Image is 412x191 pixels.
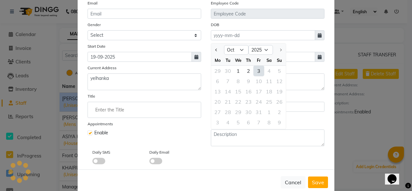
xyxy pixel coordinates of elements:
[88,43,106,49] label: Start Date
[254,55,264,65] div: Fr
[212,55,223,65] div: Mo
[88,0,98,6] label: Email
[92,149,110,155] label: Daily SMS
[308,177,328,188] button: Save
[211,30,315,40] input: yyyy-mm-dd
[88,93,95,99] label: Title
[212,66,223,76] div: 29
[223,66,233,76] div: Tuesday, September 30, 2025
[264,55,274,65] div: Sa
[211,9,324,19] input: Employee Code
[243,55,254,65] div: Th
[233,55,243,65] div: We
[248,45,273,55] select: Select year
[254,66,264,76] div: Friday, October 3, 2025
[90,103,198,116] input: Enter the Title
[214,45,219,55] button: Previous month
[211,22,219,28] label: DOB
[233,66,243,76] div: Wednesday, October 1, 2025
[281,176,305,188] button: Cancel
[243,66,254,76] div: Thursday, October 2, 2025
[94,129,108,136] span: Enable
[212,66,223,76] div: Monday, September 29, 2025
[149,149,169,155] label: Daily Email
[88,65,117,71] label: Current Address
[211,0,239,6] label: Employee Code
[88,52,192,62] input: yyyy-mm-dd
[254,66,264,76] div: 3
[88,22,101,28] label: Gender
[243,66,254,76] div: 2
[223,55,233,65] div: Tu
[312,179,324,186] span: Save
[223,66,233,76] div: 30
[385,165,406,185] iframe: chat widget
[224,45,248,55] select: Select month
[88,121,113,127] label: Appointments
[233,66,243,76] div: 1
[274,55,285,65] div: Su
[88,9,201,19] input: Email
